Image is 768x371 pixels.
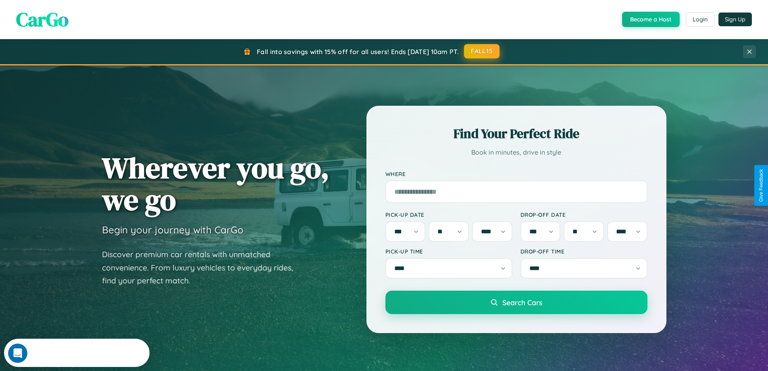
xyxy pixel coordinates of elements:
iframe: Intercom live chat discovery launcher [4,339,150,367]
h3: Begin your journey with CarGo [102,224,244,236]
label: Pick-up Date [385,211,512,218]
button: Search Cars [385,291,647,314]
button: FALL15 [464,44,500,59]
span: Fall into savings with 15% off for all users! Ends [DATE] 10am PT. [257,48,459,56]
p: Discover premium car rentals with unmatched convenience. From luxury vehicles to everyday rides, ... [102,248,304,287]
label: Drop-off Date [520,211,647,218]
h2: Find Your Perfect Ride [385,125,647,143]
span: CarGo [16,6,69,33]
label: Pick-up Time [385,248,512,255]
span: Search Cars [502,298,542,307]
iframe: Intercom live chat [8,344,27,363]
button: Login [686,12,714,27]
button: Sign Up [718,13,752,26]
label: Where [385,170,647,177]
label: Drop-off Time [520,248,647,255]
div: Give Feedback [758,169,764,202]
h1: Wherever you go, we go [102,152,329,216]
p: Book in minutes, drive in style [385,147,647,158]
button: Become a Host [622,12,680,27]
